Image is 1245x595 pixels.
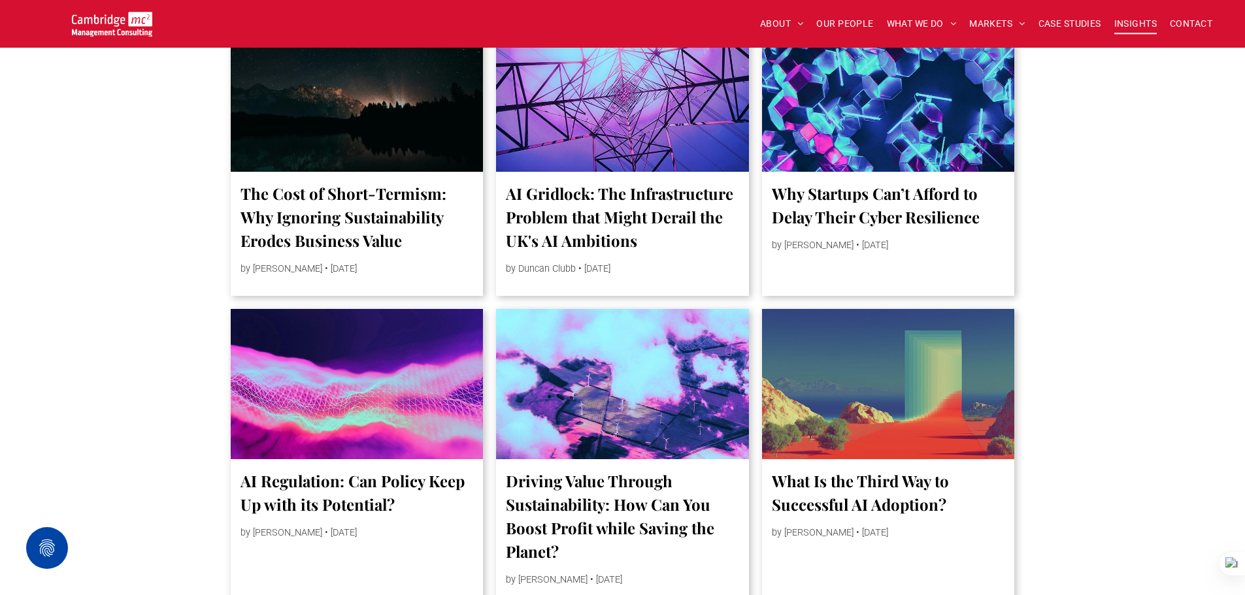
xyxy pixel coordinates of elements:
[241,469,474,516] a: AI Regulation: Can Policy Keep Up with its Potential?
[72,14,152,27] a: Your Business Transformed | Cambridge Management Consulting
[506,574,588,585] span: by [PERSON_NAME]
[325,527,328,538] span: •
[506,182,739,252] a: AI Gridlock: The Infrastructure Problem that Might Derail the UK's AI Ambitions
[331,263,357,274] span: [DATE]
[1032,14,1108,34] a: CASE STUDIES
[862,527,888,538] span: [DATE]
[772,182,1005,229] a: Why Startups Can’t Afford to Delay Their Cyber Resilience
[772,527,854,538] span: by [PERSON_NAME]
[810,14,880,34] a: OUR PEOPLE
[331,527,357,538] span: [DATE]
[496,309,749,459] a: Aerial shot of wind turbines, digital infrastructure
[762,22,1015,172] a: Abstract neon hexagons, digital transformation
[325,263,328,274] span: •
[754,14,810,34] a: ABOUT
[241,527,322,538] span: by [PERSON_NAME]
[856,527,859,538] span: •
[772,240,854,251] span: by [PERSON_NAME]
[762,309,1015,459] a: Abstract kaleidoscope of AI generated shapes , digital transformation
[1163,14,1219,34] a: CONTACT
[590,574,593,585] span: •
[506,469,739,563] a: Driving Value Through Sustainability: How Can You Boost Profit while Saving the Planet?
[506,263,576,274] span: by Duncan Clubb
[231,309,484,459] a: Neon wave, Procurement
[856,240,859,251] span: •
[584,263,610,274] span: [DATE]
[231,22,484,172] a: Model forest on fire, Procurement
[72,12,152,37] img: Go to Homepage
[241,182,474,252] a: The Cost of Short-Termism: Why Ignoring Sustainability Erodes Business Value
[880,14,963,34] a: WHAT WE DO
[496,22,749,172] a: Close up of electricity pylon, digital infrastructure
[1108,14,1163,34] a: INSIGHTS
[241,263,322,274] span: by [PERSON_NAME]
[578,263,582,274] span: •
[772,469,1005,516] a: What Is the Third Way to Successful AI Adoption?
[596,574,622,585] span: [DATE]
[862,240,888,251] span: [DATE]
[963,14,1031,34] a: MARKETS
